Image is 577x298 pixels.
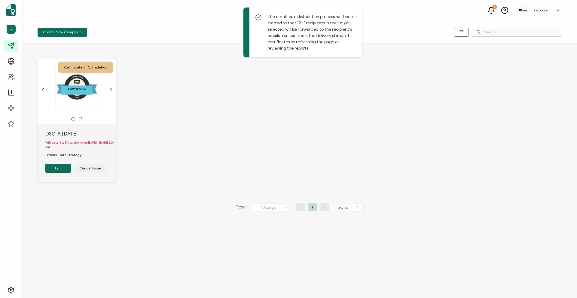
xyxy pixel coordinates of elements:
[534,8,549,12] h5: re:power
[45,152,87,158] div: Details: Data Strategy
[472,28,562,37] input: Search
[519,9,528,12] img: f22175b6-1027-44a4-a62f-d54cd5e72cef.png
[337,203,364,212] span: Go to
[74,164,106,173] button: Cancel Issue
[236,203,248,212] span: Total 1
[43,30,82,34] span: Create New Campaign
[45,164,71,173] button: Edit
[252,203,290,211] input: Select
[267,14,353,51] p: The certificate distribution process has been started so that "27" recipients in the list you sel...
[45,141,114,149] span: Will be sent to 27 recipient(s) on [DATE] - [DATE] 8.00 AM
[108,87,113,92] ion-icon: chevron forward outline
[493,5,497,9] div: 2
[41,87,45,92] ion-icon: chevron back outline
[45,130,116,138] div: DSC-A [DATE]
[58,62,113,73] div: Certificate of Completion
[547,269,577,298] iframe: Chat Widget
[38,28,87,37] button: Create New Campaign
[308,203,317,211] li: 1
[6,4,16,16] img: sertifier-logomark-colored.svg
